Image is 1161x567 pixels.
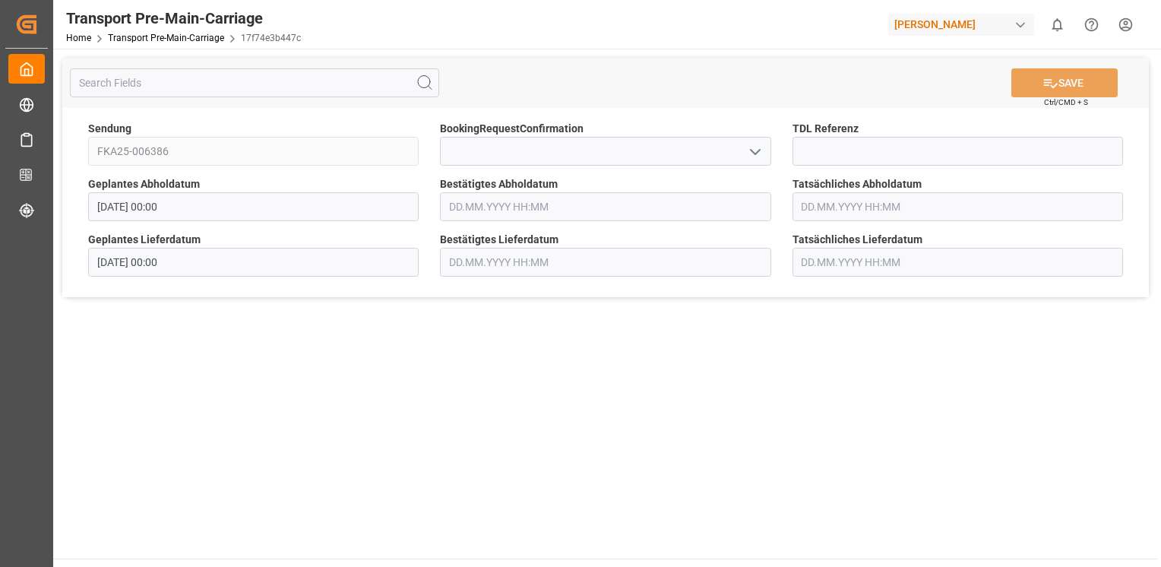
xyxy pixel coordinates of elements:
[440,121,584,137] span: BookingRequestConfirmation
[66,7,301,30] div: Transport Pre-Main-Carriage
[792,232,922,248] span: Tatsächliches Lieferdatum
[888,10,1040,39] button: [PERSON_NAME]
[792,176,922,192] span: Tatsächliches Abholdatum
[440,176,558,192] span: Bestätigtes Abholdatum
[792,121,859,137] span: TDL Referenz
[792,192,1123,221] input: DD.MM.YYYY HH:MM
[1040,8,1074,42] button: show 0 new notifications
[108,33,224,43] a: Transport Pre-Main-Carriage
[88,192,419,221] input: DD.MM.YYYY HH:MM
[88,248,419,277] input: DD.MM.YYYY HH:MM
[1011,68,1118,97] button: SAVE
[70,68,439,97] input: Search Fields
[1044,97,1088,108] span: Ctrl/CMD + S
[440,232,558,248] span: Bestätigtes Lieferdatum
[88,121,131,137] span: Sendung
[440,248,770,277] input: DD.MM.YYYY HH:MM
[88,176,200,192] span: Geplantes Abholdatum
[1074,8,1109,42] button: Help Center
[742,140,765,163] button: open menu
[792,248,1123,277] input: DD.MM.YYYY HH:MM
[440,192,770,221] input: DD.MM.YYYY HH:MM
[888,14,1034,36] div: [PERSON_NAME]
[66,33,91,43] a: Home
[88,232,201,248] span: Geplantes Lieferdatum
